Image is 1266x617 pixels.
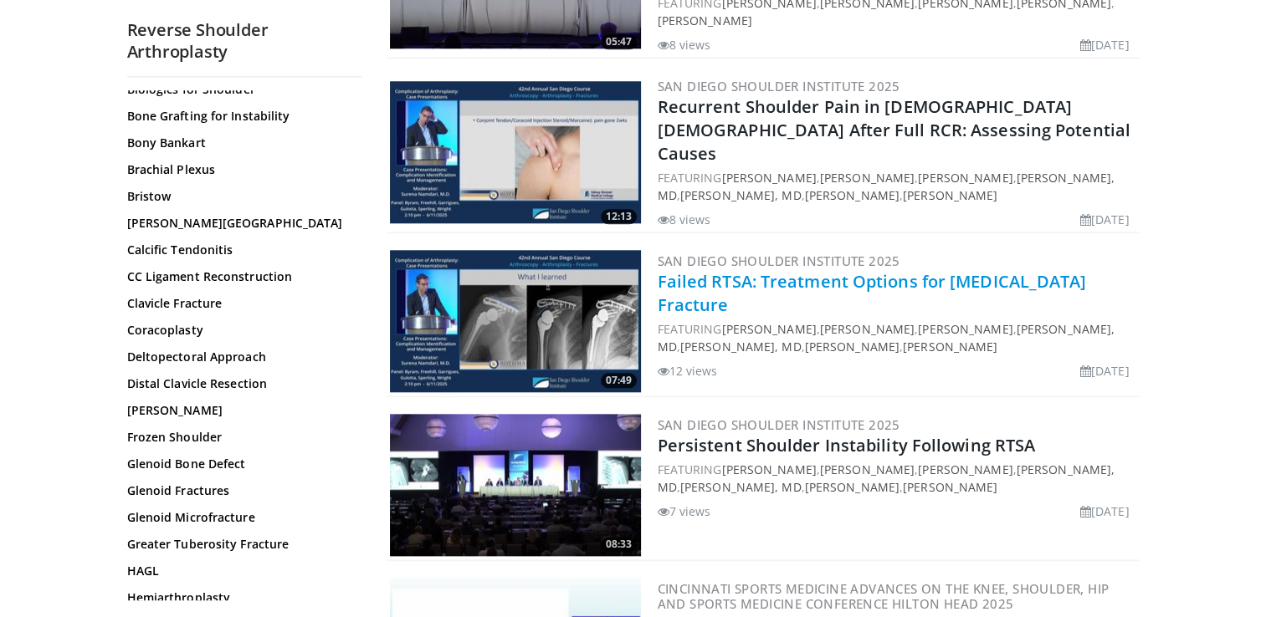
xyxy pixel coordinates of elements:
img: 6c6a096a-054b-4bd1-878c-41f99f233a86.300x170_q85_crop-smart_upscale.jpg [390,414,641,556]
a: Bony Bankart [127,135,353,151]
a: Greater Tuberosity Fracture [127,536,353,553]
a: [PERSON_NAME] [721,170,816,186]
span: 07:49 [601,373,637,388]
a: Failed RTSA: Treatment Options for [MEDICAL_DATA] Fracture [658,270,1087,316]
a: Persistent Shoulder Instability Following RTSA [658,434,1036,456]
a: Bone Grafting for Instability [127,108,353,125]
h2: Reverse Shoulder Arthroplasty [127,19,361,63]
a: Bristow [127,188,353,205]
a: San Diego Shoulder Institute 2025 [658,416,900,433]
li: [DATE] [1080,36,1130,54]
a: Distal Clavicle Resection [127,375,353,392]
a: [PERSON_NAME] [903,339,997,354]
a: [PERSON_NAME] [918,170,1012,186]
a: Hemiarthroplasty [127,589,353,606]
a: Calcific Tendonitis [127,242,353,258]
a: Coracoplasty [127,322,353,339]
a: [PERSON_NAME] [721,321,816,337]
li: [DATE] [1080,211,1130,228]
a: 08:33 [390,414,641,556]
img: a1a5fb28-97c6-4892-91ee-8190a965c773.300x170_q85_crop-smart_upscale.jpg [390,250,641,392]
a: HAGL [127,563,353,579]
a: [PERSON_NAME] [820,170,915,186]
a: [PERSON_NAME] [805,339,900,354]
a: Frozen Shoulder [127,429,353,446]
a: Recurrent Shoulder Pain in [DEMOGRAPHIC_DATA] [DEMOGRAPHIC_DATA] After Full RCR: Assessing Potent... [658,95,1130,165]
span: 05:47 [601,34,637,49]
a: [PERSON_NAME] [903,479,997,495]
li: 12 views [658,362,718,380]
div: FEATURING , , , , , , [658,461,1136,496]
a: [PERSON_NAME], MD [680,187,802,203]
span: 08:33 [601,537,637,552]
a: [PERSON_NAME] [820,461,915,477]
div: FEATURING , , , , , , [658,169,1136,204]
li: [DATE] [1080,502,1130,520]
a: [PERSON_NAME] [127,402,353,419]
li: 8 views [658,36,711,54]
li: 7 views [658,502,711,520]
a: [PERSON_NAME] [805,479,900,495]
a: [PERSON_NAME] [805,187,900,203]
a: San Diego Shoulder Institute 2025 [658,252,900,269]
a: [PERSON_NAME] [918,321,1012,337]
a: Glenoid Microfracture [127,509,353,526]
a: [PERSON_NAME] [820,321,915,337]
div: FEATURING , , , , , , [658,320,1136,355]
a: Glenoid Bone Defect [127,456,353,472]
li: [DATE] [1080,362,1130,380]
a: [PERSON_NAME], MD [680,339,802,354]
a: Clavicle Fracture [127,295,353,312]
a: CC Ligament Reconstruction [127,268,353,285]
a: [PERSON_NAME], MD [680,479,802,495]
a: San Diego Shoulder Institute 2025 [658,78,900,94]
a: [PERSON_NAME] [721,461,816,477]
img: 043f43e5-9a19-48aa-a7d4-4ad495588f6c.300x170_q85_crop-smart_upscale.jpg [390,81,641,223]
a: 12:13 [390,81,641,223]
a: Brachial Plexus [127,161,353,178]
a: Deltopectoral Approach [127,349,353,365]
a: 07:49 [390,250,641,392]
span: 12:13 [601,209,637,224]
a: Glenoid Fractures [127,482,353,499]
a: [PERSON_NAME] [903,187,997,203]
a: [PERSON_NAME][GEOGRAPHIC_DATA] [127,215,353,232]
li: 8 views [658,211,711,228]
a: Cincinnati Sports Medicine Advances on the Knee, Shoulder, Hip and Sports Medicine Conference Hil... [658,580,1110,612]
a: [PERSON_NAME] [658,13,752,28]
a: [PERSON_NAME] [918,461,1012,477]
